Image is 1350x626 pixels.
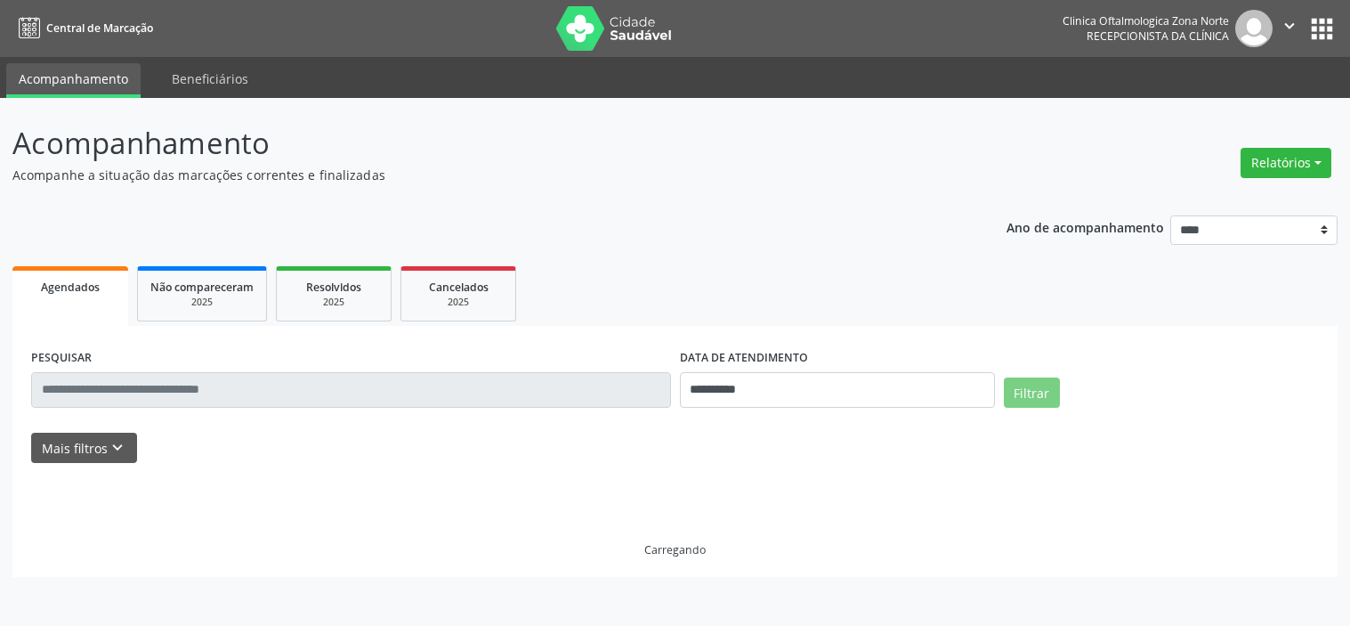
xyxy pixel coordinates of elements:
[159,63,261,94] a: Beneficiários
[12,121,940,166] p: Acompanhamento
[1280,16,1299,36] i: 
[12,13,153,43] a: Central de Marcação
[1235,10,1273,47] img: img
[31,433,137,464] button: Mais filtroskeyboard_arrow_down
[644,542,706,557] div: Carregando
[31,345,92,372] label: PESQUISAR
[150,296,254,309] div: 2025
[1004,378,1060,408] button: Filtrar
[1006,215,1164,238] p: Ano de acompanhamento
[41,280,100,295] span: Agendados
[1063,13,1229,28] div: Clinica Oftalmologica Zona Norte
[46,20,153,36] span: Central de Marcação
[1273,10,1306,47] button: 
[414,296,503,309] div: 2025
[1087,28,1229,44] span: Recepcionista da clínica
[429,280,489,295] span: Cancelados
[12,166,940,184] p: Acompanhe a situação das marcações correntes e finalizadas
[306,280,361,295] span: Resolvidos
[1306,13,1338,45] button: apps
[1241,148,1331,178] button: Relatórios
[150,280,254,295] span: Não compareceram
[108,438,127,458] i: keyboard_arrow_down
[680,345,808,372] label: DATA DE ATENDIMENTO
[6,63,141,98] a: Acompanhamento
[289,296,378,309] div: 2025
